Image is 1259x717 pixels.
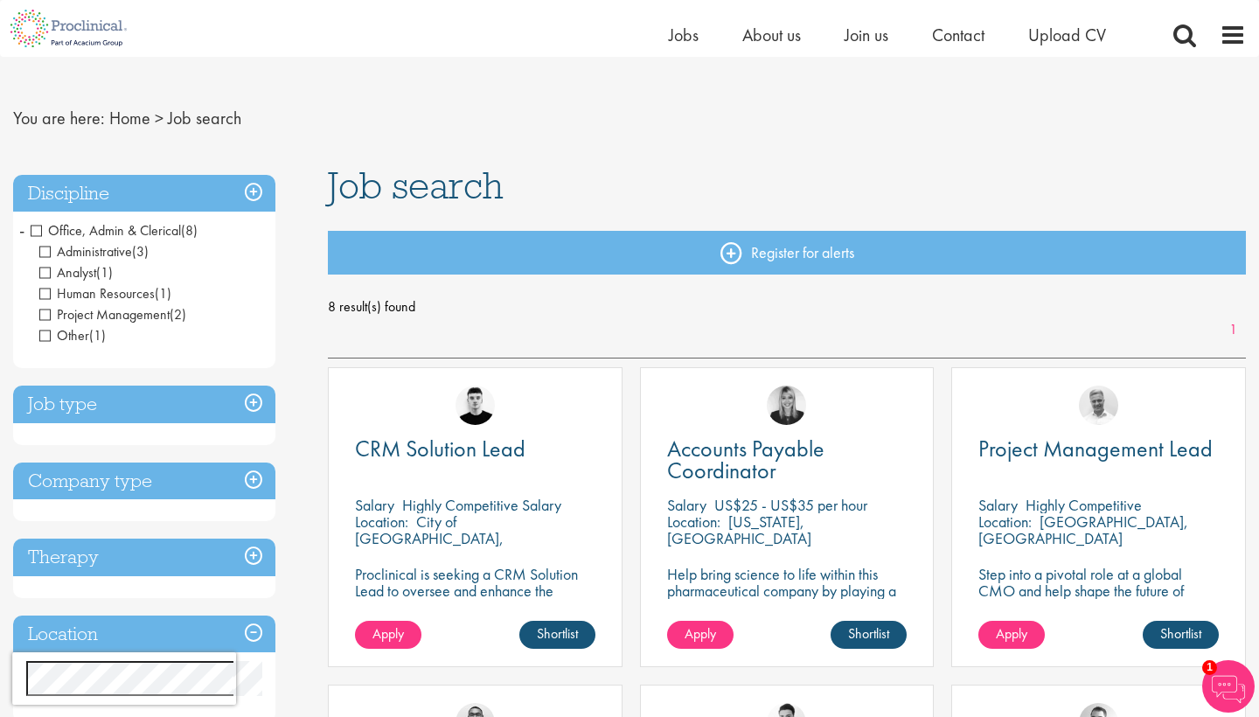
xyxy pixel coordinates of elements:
[39,263,96,282] span: Analyst
[667,512,811,548] p: [US_STATE], [GEOGRAPHIC_DATA]
[1079,386,1118,425] img: Joshua Bye
[19,217,24,243] span: -
[39,284,155,303] span: Human Resources
[181,221,198,240] span: (8)
[39,305,186,324] span: Project Management
[978,512,1032,532] span: Location:
[13,463,275,500] h3: Company type
[328,162,504,209] span: Job search
[978,621,1045,649] a: Apply
[978,495,1018,515] span: Salary
[132,242,149,261] span: (3)
[402,495,561,515] p: Highly Competitive Salary
[1221,320,1246,340] a: 1
[168,107,241,129] span: Job search
[1202,660,1217,675] span: 1
[109,107,150,129] a: breadcrumb link
[667,566,908,616] p: Help bring science to life within this pharmaceutical company by playing a key role in their fina...
[39,326,89,345] span: Other
[355,512,504,565] p: City of [GEOGRAPHIC_DATA], [GEOGRAPHIC_DATA]
[1202,660,1255,713] img: Chatbot
[13,175,275,212] h3: Discipline
[39,263,113,282] span: Analyst
[355,566,595,632] p: Proclinical is seeking a CRM Solution Lead to oversee and enhance the Salesforce platform for EME...
[1026,495,1142,515] p: Highly Competitive
[978,566,1219,616] p: Step into a pivotal role at a global CMO and help shape the future of healthcare manufacturing.
[831,621,907,649] a: Shortlist
[328,294,1246,320] span: 8 result(s) found
[155,284,171,303] span: (1)
[13,386,275,423] h3: Job type
[31,221,181,240] span: Office, Admin & Clerical
[456,386,495,425] img: Patrick Melody
[13,539,275,576] h3: Therapy
[519,621,595,649] a: Shortlist
[667,438,908,482] a: Accounts Payable Coordinator
[1028,24,1106,46] a: Upload CV
[978,438,1219,460] a: Project Management Lead
[685,624,716,643] span: Apply
[89,326,106,345] span: (1)
[13,616,275,653] h3: Location
[328,231,1246,275] a: Register for alerts
[714,495,867,515] p: US$25 - US$35 per hour
[667,512,720,532] span: Location:
[355,495,394,515] span: Salary
[39,242,132,261] span: Administrative
[978,512,1188,548] p: [GEOGRAPHIC_DATA], [GEOGRAPHIC_DATA]
[155,107,163,129] span: >
[978,434,1213,463] span: Project Management Lead
[12,652,236,705] iframe: reCAPTCHA
[996,624,1027,643] span: Apply
[39,326,106,345] span: Other
[355,434,525,463] span: CRM Solution Lead
[932,24,984,46] a: Contact
[845,24,888,46] a: Join us
[355,512,408,532] span: Location:
[667,621,734,649] a: Apply
[742,24,801,46] a: About us
[667,495,706,515] span: Salary
[39,305,170,324] span: Project Management
[767,386,806,425] img: Janelle Jones
[39,284,171,303] span: Human Resources
[96,263,113,282] span: (1)
[355,621,421,649] a: Apply
[13,107,105,129] span: You are here:
[31,221,198,240] span: Office, Admin & Clerical
[39,242,149,261] span: Administrative
[355,438,595,460] a: CRM Solution Lead
[372,624,404,643] span: Apply
[170,305,186,324] span: (2)
[1143,621,1219,649] a: Shortlist
[669,24,699,46] a: Jobs
[667,434,824,485] span: Accounts Payable Coordinator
